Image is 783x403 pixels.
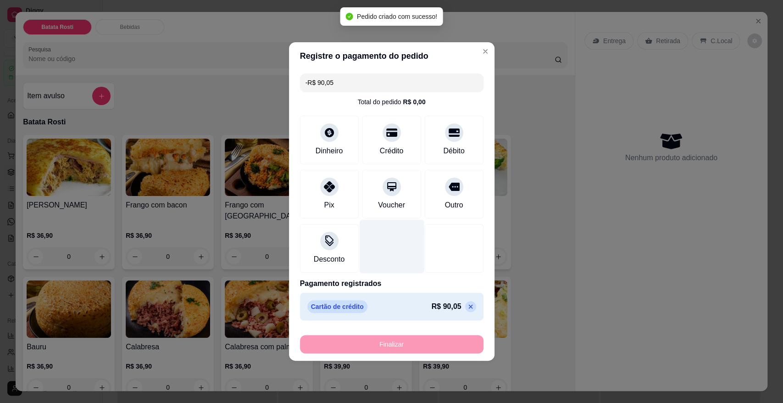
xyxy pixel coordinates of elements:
div: Desconto [314,254,345,265]
div: Pix [324,200,334,211]
header: Registre o pagamento do pedido [289,42,494,70]
span: check-circle [346,13,353,20]
p: Cartão de crédito [307,300,367,313]
button: Close [478,44,493,59]
div: Dinheiro [316,146,343,157]
div: Outro [444,200,463,211]
div: Voucher [378,200,405,211]
div: R$ 0,00 [403,97,425,106]
span: Pedido criado com sucesso! [357,13,437,20]
input: Ex.: hambúrguer de cordeiro [305,73,478,92]
p: Pagamento registrados [300,278,483,289]
p: R$ 90,05 [432,301,461,312]
div: Crédito [380,146,404,157]
div: Débito [443,146,464,157]
div: Total do pedido [357,97,425,106]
